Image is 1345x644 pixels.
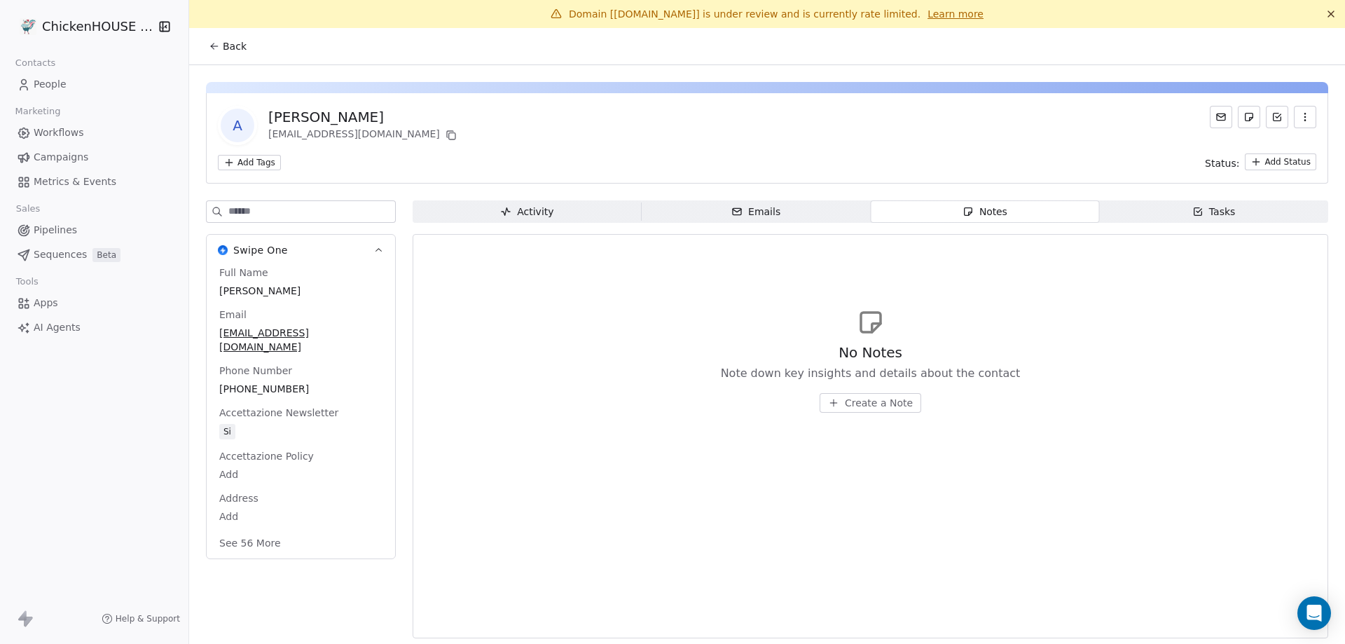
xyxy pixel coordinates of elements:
img: 4.jpg [20,18,36,35]
a: Metrics & Events [11,170,177,193]
div: Swipe OneSwipe One [207,266,395,559]
span: Create a Note [845,396,913,410]
span: People [34,77,67,92]
img: Swipe One [218,245,228,255]
a: Pipelines [11,219,177,242]
button: Create a Note [820,393,921,413]
span: Address [216,491,261,505]
span: Workflows [34,125,84,140]
span: Email [216,308,249,322]
span: Tools [10,271,44,292]
span: Domain [[DOMAIN_NAME]] is under review and is currently rate limited. [569,8,920,20]
div: Si [223,425,231,439]
a: Learn more [927,7,984,21]
a: AI Agents [11,316,177,339]
button: Swipe OneSwipe One [207,235,395,266]
a: People [11,73,177,96]
span: Accettazione Newsletter [216,406,341,420]
div: [EMAIL_ADDRESS][DOMAIN_NAME] [268,127,460,144]
span: Back [223,39,247,53]
span: Phone Number [216,364,295,378]
div: Open Intercom Messenger [1297,596,1331,630]
a: Help & Support [102,613,180,624]
span: Accettazione Policy [216,449,317,463]
span: Full Name [216,266,271,280]
div: Activity [500,205,553,219]
span: Contacts [9,53,62,74]
span: Swipe One [233,243,288,257]
span: Campaigns [34,150,88,165]
a: Workflows [11,121,177,144]
span: [EMAIL_ADDRESS][DOMAIN_NAME] [219,326,382,354]
span: Status: [1205,156,1239,170]
span: A [221,109,254,142]
span: Apps [34,296,58,310]
a: Apps [11,292,177,315]
span: Help & Support [116,613,180,624]
div: Emails [731,205,780,219]
button: Back [200,34,255,59]
span: Sequences [34,247,87,262]
span: Pipelines [34,223,77,238]
span: Beta [92,248,120,262]
span: Add [219,509,382,523]
span: Metrics & Events [34,174,116,189]
span: ChickenHOUSE snc [42,18,154,36]
button: Add Status [1245,153,1316,170]
span: Add [219,467,382,481]
span: [PHONE_NUMBER] [219,382,382,396]
span: No Notes [839,343,902,362]
span: Note down key insights and details about the contact [721,365,1021,382]
span: Marketing [9,101,67,122]
button: Add Tags [218,155,281,170]
button: See 56 More [211,530,289,556]
span: Sales [10,198,46,219]
span: [PERSON_NAME] [219,284,382,298]
button: ChickenHOUSE snc [17,15,149,39]
div: Tasks [1192,205,1236,219]
a: SequencesBeta [11,243,177,266]
div: [PERSON_NAME] [268,107,460,127]
span: AI Agents [34,320,81,335]
a: Campaigns [11,146,177,169]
